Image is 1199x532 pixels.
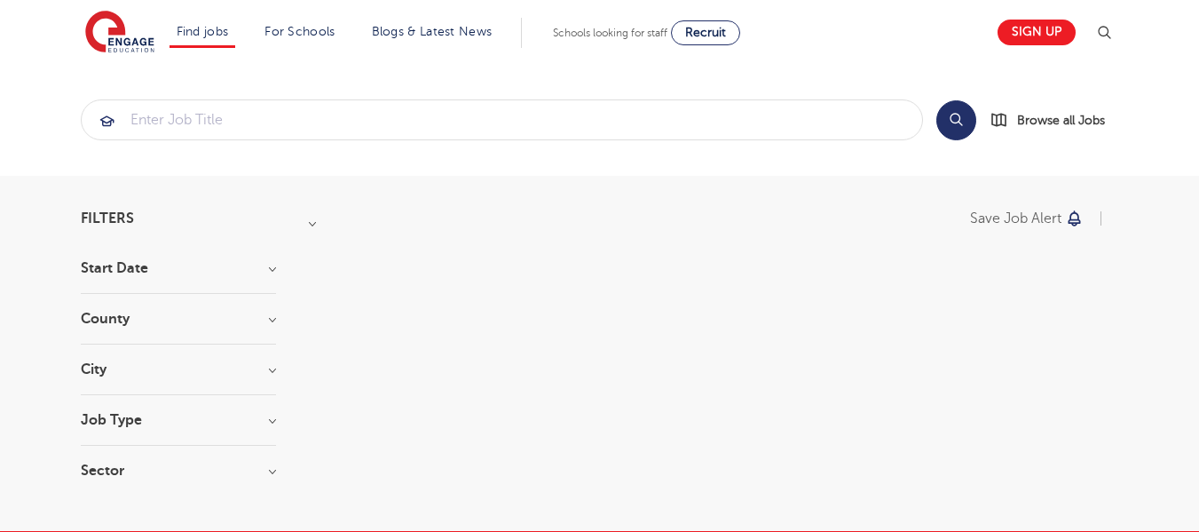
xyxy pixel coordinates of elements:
[970,211,1061,226] p: Save job alert
[372,25,493,38] a: Blogs & Latest News
[85,11,154,55] img: Engage Education
[81,413,276,427] h3: Job Type
[81,362,276,377] h3: City
[970,211,1085,226] button: Save job alert
[671,20,740,45] a: Recruit
[936,100,976,140] button: Search
[998,20,1076,45] a: Sign up
[82,100,922,139] input: Submit
[81,464,276,478] h3: Sector
[81,261,276,275] h3: Start Date
[990,110,1119,131] a: Browse all Jobs
[81,99,923,140] div: Submit
[81,312,276,326] h3: County
[553,27,667,39] span: Schools looking for staff
[264,25,335,38] a: For Schools
[1017,110,1105,131] span: Browse all Jobs
[177,25,229,38] a: Find jobs
[81,211,134,226] span: Filters
[685,26,726,39] span: Recruit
